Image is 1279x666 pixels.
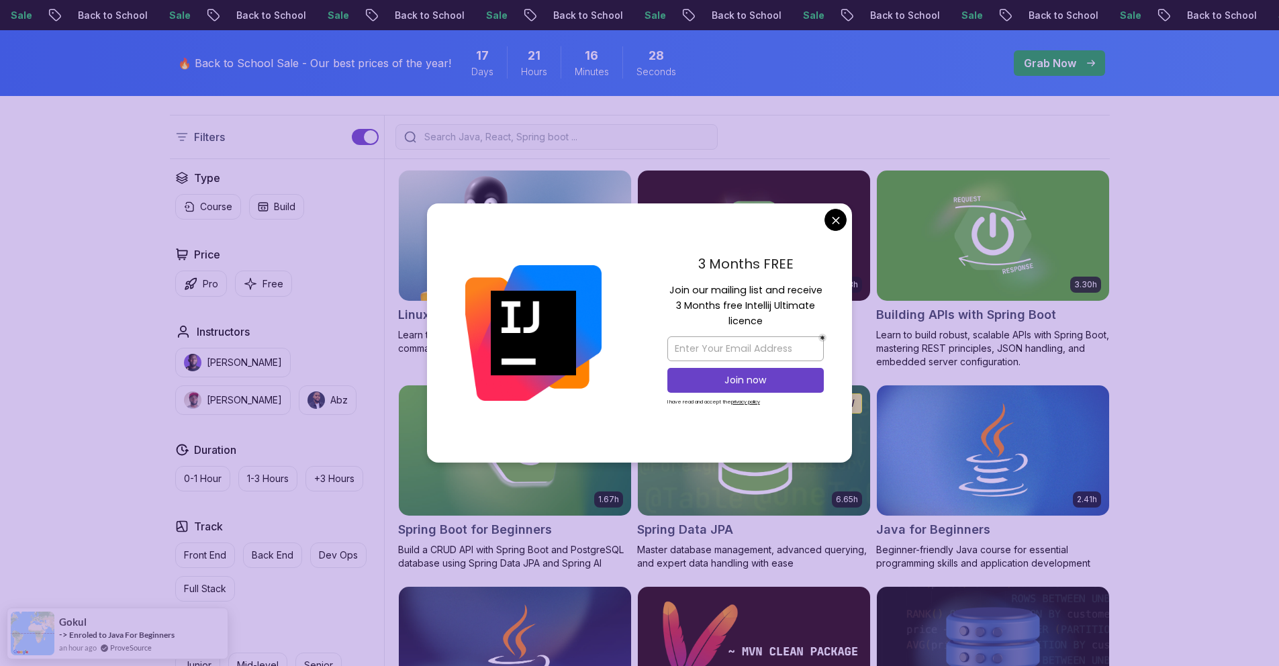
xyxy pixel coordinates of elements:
a: Linux Fundamentals card6.00hLinux FundamentalsLearn the fundamentals of Linux and how to use the ... [398,170,632,355]
h2: Price [194,246,220,263]
p: Sale [1107,9,1150,22]
p: 6.65h [836,494,858,505]
p: Beginner-friendly Java course for essential programming skills and application development [876,543,1110,570]
a: Spring Boot for Beginners card1.67hNEWSpring Boot for BeginnersBuild a CRUD API with Spring Boot ... [398,385,632,570]
p: Sale [156,9,199,22]
p: Sale [949,9,992,22]
h2: Spring Data JPA [637,520,733,539]
p: Sale [632,9,675,22]
img: Java for Beginners card [877,385,1109,516]
h2: Linux Fundamentals [398,305,517,324]
span: 21 Hours [528,46,540,65]
p: Grab Now [1024,55,1076,71]
p: Learn to build robust, scalable APIs with Spring Boot, mastering REST principles, JSON handling, ... [876,328,1110,369]
p: Back to School [1016,9,1107,22]
button: Pro [175,271,227,297]
p: +3 Hours [314,472,354,485]
span: 28 Seconds [649,46,664,65]
button: Dev Ops [310,542,367,568]
h2: Type [194,170,220,186]
p: Full Stack [184,582,226,596]
img: provesource social proof notification image [11,612,54,655]
p: Learn the fundamentals of Linux and how to use the command line [398,328,632,355]
span: Gokul [59,616,87,628]
p: Sale [473,9,516,22]
img: instructor img [184,391,201,409]
button: instructor imgAbz [299,385,357,415]
p: Back to School [382,9,473,22]
p: Back to School [857,9,949,22]
p: Sale [315,9,358,22]
button: Front End [175,542,235,568]
p: 3.30h [1074,279,1097,290]
p: Back to School [224,9,315,22]
p: Free [263,277,283,291]
p: 1.67h [598,494,619,505]
img: Spring Boot for Beginners card [399,385,631,516]
button: Course [175,194,241,220]
button: 0-1 Hour [175,466,230,491]
p: [PERSON_NAME] [207,393,282,407]
p: Back to School [699,9,790,22]
img: instructor img [184,354,201,371]
p: Sale [790,9,833,22]
a: Building APIs with Spring Boot card3.30hBuilding APIs with Spring BootLearn to build robust, scal... [876,170,1110,369]
button: Build [249,194,304,220]
button: Free [235,271,292,297]
p: Dev Ops [319,549,358,562]
span: 17 Days [476,46,489,65]
h2: Building APIs with Spring Boot [876,305,1056,324]
button: 1-3 Hours [238,466,297,491]
p: [PERSON_NAME] [207,356,282,369]
a: Advanced Spring Boot card5.18hAdvanced Spring BootDive deep into Spring Boot with our advanced co... [637,170,871,369]
p: 0-1 Hour [184,472,222,485]
p: Pro [203,277,218,291]
h2: Java for Beginners [876,520,990,539]
a: Spring Data JPA card6.65hNEWSpring Data JPAMaster database management, advanced querying, and exp... [637,385,871,570]
img: Building APIs with Spring Boot card [877,171,1109,301]
a: Enroled to Java For Beginners [69,630,175,640]
p: Master database management, advanced querying, and expert data handling with ease [637,543,871,570]
img: Linux Fundamentals card [399,171,631,301]
span: an hour ago [59,642,97,653]
img: Advanced Spring Boot card [638,171,870,301]
img: instructor img [307,391,325,409]
button: instructor img[PERSON_NAME] [175,348,291,377]
input: Search Java, React, Spring boot ... [422,130,709,144]
p: Back to School [540,9,632,22]
button: instructor img[PERSON_NAME] [175,385,291,415]
button: Full Stack [175,576,235,602]
h2: Duration [194,442,236,458]
span: Seconds [636,65,676,79]
p: 2.41h [1077,494,1097,505]
p: Filters [194,129,225,145]
p: Back End [252,549,293,562]
h2: Track [194,518,223,534]
button: +3 Hours [305,466,363,491]
p: Build a CRUD API with Spring Boot and PostgreSQL database using Spring Data JPA and Spring AI [398,543,632,570]
p: Abz [330,393,348,407]
p: 🔥 Back to School Sale - Our best prices of the year! [178,55,451,71]
span: Minutes [575,65,609,79]
span: -> [59,629,68,640]
p: Back to School [65,9,156,22]
h2: Spring Boot for Beginners [398,520,552,539]
p: Build [274,200,295,213]
h2: Instructors [197,324,250,340]
p: Back to School [1174,9,1266,22]
p: Front End [184,549,226,562]
a: Java for Beginners card2.41hJava for BeginnersBeginner-friendly Java course for essential program... [876,385,1110,570]
span: 16 Minutes [585,46,598,65]
p: Course [200,200,232,213]
p: 1-3 Hours [247,472,289,485]
button: Back End [243,542,302,568]
a: ProveSource [110,642,152,653]
span: Hours [521,65,547,79]
span: Days [471,65,493,79]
